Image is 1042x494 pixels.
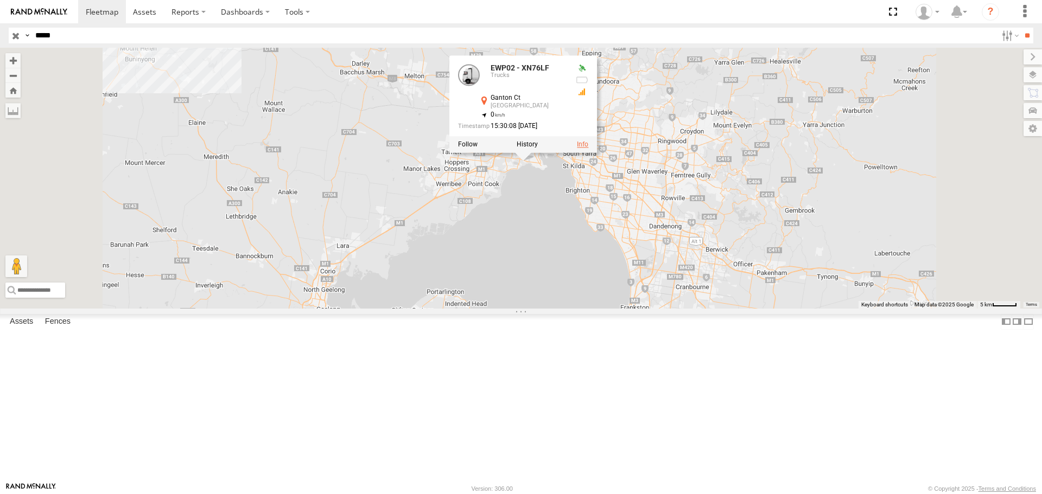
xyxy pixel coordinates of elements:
span: 5 km [980,301,992,307]
button: Drag Pegman onto the map to open Street View [5,255,27,277]
div: Date/time of location update [458,123,567,130]
a: EWP02 - XN76LF [491,64,549,73]
a: View Asset Details [458,65,480,86]
span: 0 [491,111,505,119]
a: Terms [1026,302,1037,306]
label: Search Filter Options [997,28,1021,43]
div: GSM Signal = 2 [575,88,588,97]
button: Zoom out [5,68,21,83]
span: Map data ©2025 Google [914,301,974,307]
label: Measure [5,103,21,118]
label: View Asset History [517,141,538,149]
label: Hide Summary Table [1023,314,1034,330]
label: Dock Summary Table to the Left [1001,314,1012,330]
label: Search Query [23,28,31,43]
div: Adam Falloon [912,4,943,20]
a: Visit our Website [6,483,56,494]
a: Terms and Conditions [979,485,1036,492]
a: View Asset Details [577,141,588,149]
div: Version: 306.00 [472,485,513,492]
label: Fences [40,315,76,330]
div: Trucks [491,73,567,79]
label: Realtime tracking of Asset [458,141,478,149]
label: Assets [4,315,39,330]
div: © Copyright 2025 - [928,485,1036,492]
button: Zoom Home [5,83,21,98]
button: Keyboard shortcuts [861,301,908,309]
div: Ganton Ct [491,95,567,102]
i: ? [982,3,999,21]
div: No battery health information received from this device. [575,76,588,85]
button: Map scale: 5 km per 42 pixels [977,301,1020,309]
button: Zoom in [5,53,21,68]
label: Dock Summary Table to the Right [1012,314,1022,330]
label: Map Settings [1024,121,1042,136]
img: rand-logo.svg [11,8,67,16]
div: [GEOGRAPHIC_DATA] [491,103,567,110]
div: Valid GPS Fix [575,65,588,73]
